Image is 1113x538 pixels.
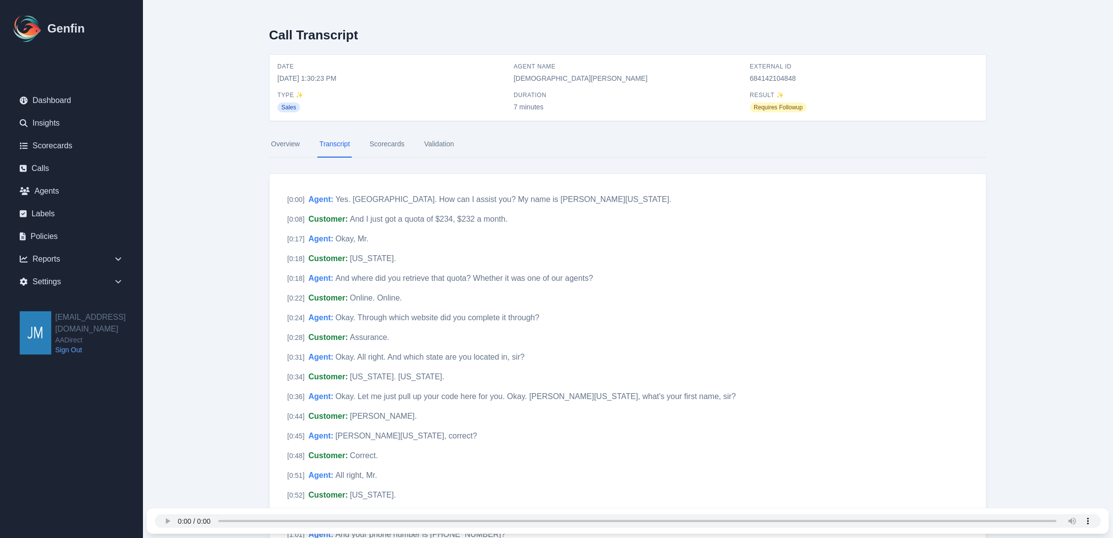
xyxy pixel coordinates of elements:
[12,13,43,44] img: Logo
[12,249,131,269] div: Reports
[309,451,348,460] span: Customer :
[368,131,407,158] a: Scorecards
[336,235,369,243] span: Okay, Mr.
[287,432,305,440] span: [ 0:45 ]
[336,353,525,361] span: Okay. All right. And which state are you located in, sir?
[12,113,131,133] a: Insights
[309,235,334,243] span: Agent :
[309,471,334,479] span: Agent :
[350,294,402,302] span: Online. Online.
[287,235,305,243] span: [ 0:17 ]
[309,313,334,322] span: Agent :
[350,412,417,420] span: [PERSON_NAME].
[287,373,305,381] span: [ 0:34 ]
[269,131,302,158] a: Overview
[287,196,305,203] span: [ 0:00 ]
[350,215,508,223] span: And I just got a quota of $234, $232 a month.
[55,345,143,355] a: Sign Out
[336,195,672,203] span: Yes. [GEOGRAPHIC_DATA]. How can I assist you? My name is [PERSON_NAME][US_STATE].
[287,452,305,460] span: [ 0:48 ]
[287,314,305,322] span: [ 0:24 ]
[12,181,131,201] a: Agents
[750,91,978,99] span: Result ✨
[287,255,305,263] span: [ 0:18 ]
[350,491,396,499] span: [US_STATE].
[287,491,305,499] span: [ 0:52 ]
[336,392,736,401] span: Okay. Let me just pull up your code here for you. Okay. [PERSON_NAME][US_STATE], what's your firs...
[336,432,477,440] span: [PERSON_NAME][US_STATE], correct?
[12,272,131,292] div: Settings
[336,274,593,282] span: And where did you retrieve that quota? Whether it was one of our agents?
[309,254,348,263] span: Customer :
[514,63,742,70] span: Agent Name
[350,451,378,460] span: Correct.
[287,412,305,420] span: [ 0:44 ]
[309,333,348,341] span: Customer :
[514,74,648,82] a: [DEMOGRAPHIC_DATA][PERSON_NAME]
[278,63,506,70] span: Date
[287,393,305,401] span: [ 0:36 ]
[287,334,305,341] span: [ 0:28 ]
[12,204,131,224] a: Labels
[12,91,131,110] a: Dashboard
[309,195,334,203] span: Agent :
[422,131,456,158] a: Validation
[278,73,506,83] span: [DATE] 1:30:23 PM
[309,412,348,420] span: Customer :
[287,353,305,361] span: [ 0:31 ]
[317,131,352,158] a: Transcript
[12,227,131,246] a: Policies
[55,311,143,335] h2: [EMAIL_ADDRESS][DOMAIN_NAME]
[309,491,348,499] span: Customer :
[278,102,300,112] span: Sales
[750,63,978,70] span: External ID
[350,372,445,381] span: [US_STATE]. [US_STATE].
[287,215,305,223] span: [ 0:08 ]
[309,274,334,282] span: Agent :
[278,91,506,99] span: Type ✨
[750,73,978,83] span: 684142104848
[309,432,334,440] span: Agent :
[287,471,305,479] span: [ 0:51 ]
[514,102,742,112] span: 7 minutes
[47,21,85,36] h1: Genfin
[269,131,987,158] nav: Tabs
[309,392,334,401] span: Agent :
[514,91,742,99] span: Duration
[309,294,348,302] span: Customer :
[55,335,143,345] span: AADirect
[287,294,305,302] span: [ 0:22 ]
[12,159,131,178] a: Calls
[287,274,305,282] span: [ 0:18 ]
[336,313,540,322] span: Okay. Through which website did you complete it through?
[309,353,334,361] span: Agent :
[750,102,807,112] span: Requires Followup
[20,311,51,355] img: jmendoza@aadirect.com
[309,215,348,223] span: Customer :
[336,471,377,479] span: All right, Mr.
[155,514,1101,528] audio: Your browser does not support the audio element.
[350,254,396,263] span: [US_STATE].
[269,28,358,42] h2: Call Transcript
[12,136,131,156] a: Scorecards
[309,372,348,381] span: Customer :
[350,333,389,341] span: Assurance.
